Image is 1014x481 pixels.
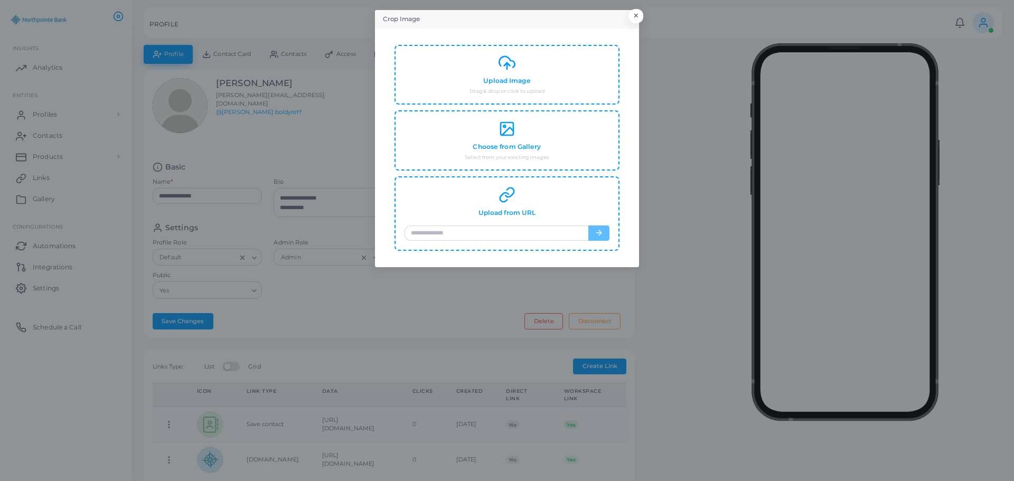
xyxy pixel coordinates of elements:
[470,88,544,95] small: Drag & drop or click to upload
[629,9,643,23] button: Close
[383,15,420,24] h5: Crop Image
[473,143,541,151] h4: Choose from Gallery
[483,77,530,85] h4: Upload Image
[465,154,549,161] small: Select from your existing images
[478,209,536,217] h4: Upload from URL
